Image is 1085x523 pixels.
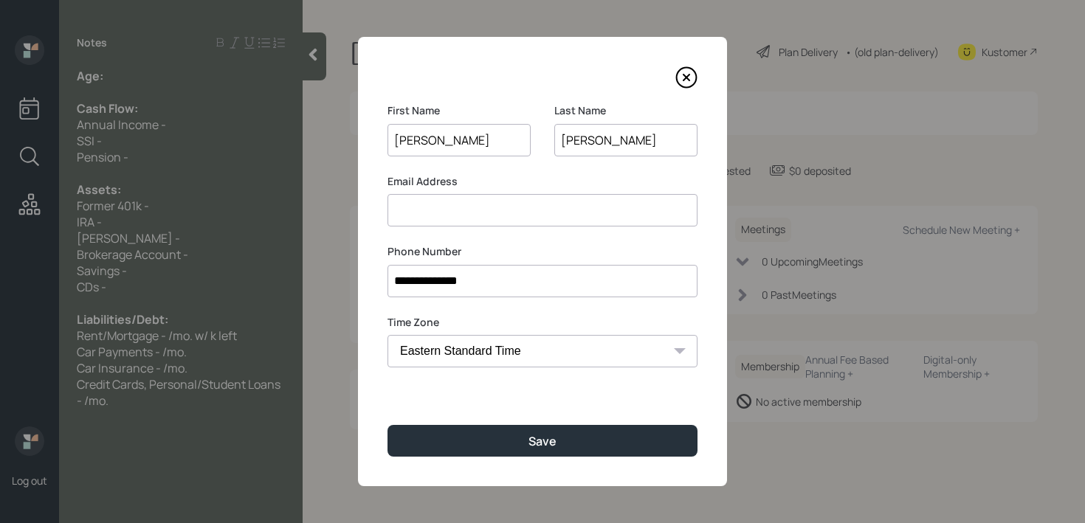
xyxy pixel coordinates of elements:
[387,244,697,259] label: Phone Number
[554,103,697,118] label: Last Name
[387,103,531,118] label: First Name
[387,425,697,457] button: Save
[387,174,697,189] label: Email Address
[387,315,697,330] label: Time Zone
[528,433,557,449] div: Save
